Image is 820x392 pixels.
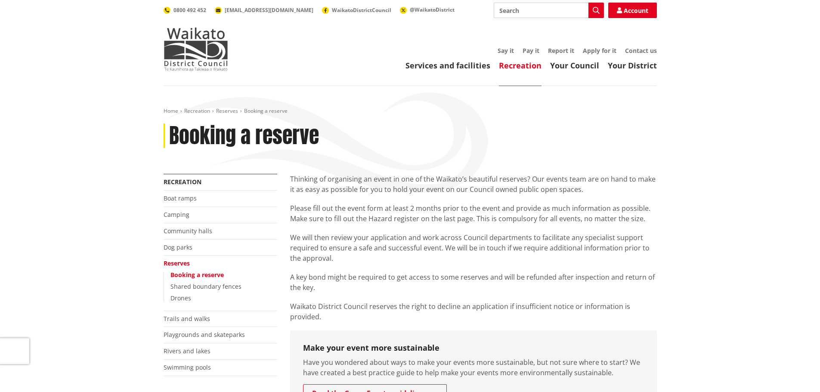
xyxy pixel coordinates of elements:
a: Drones [170,294,191,302]
a: Services and facilities [405,60,490,71]
a: Boat ramps [164,194,197,202]
p: Thinking of organising an event in one of the Waikato’s beautiful reserves? Our events team are o... [290,174,657,194]
a: Recreation [164,178,201,186]
a: Rivers and lakes [164,347,210,355]
a: @WaikatoDistrict [400,6,455,13]
a: Contact us [625,46,657,55]
a: Recreation [184,107,210,114]
a: Playgrounds and skateparks [164,330,245,339]
p: Have you wondered about ways to make your events more sustainable, but not sure where to start? W... [303,357,644,378]
a: Camping [164,210,189,219]
h3: Make your event more sustainable [303,343,644,353]
nav: breadcrumb [164,108,657,115]
a: Dog parks [164,243,192,251]
a: WaikatoDistrictCouncil [322,6,391,14]
a: Say it [498,46,514,55]
span: WaikatoDistrictCouncil [332,6,391,14]
a: Reserves [216,107,238,114]
a: 0800 492 452 [164,6,206,14]
a: Reserves [164,259,190,267]
span: [EMAIL_ADDRESS][DOMAIN_NAME] [225,6,313,14]
a: Booking a reserve [170,271,224,279]
a: Community halls [164,227,212,235]
a: Swimming pools [164,363,211,371]
p: A key bond might be required to get access to some reserves and will be refunded after inspection... [290,272,657,293]
p: We will then review your application and work across Council departments to facilitate any specia... [290,232,657,263]
span: @WaikatoDistrict [410,6,455,13]
input: Search input [494,3,604,18]
p: Please fill out the event form at least 2 months prior to the event and provide as much informati... [290,203,657,224]
a: Your District [608,60,657,71]
a: Trails and walks [164,315,210,323]
a: Pay it [523,46,539,55]
h1: Booking a reserve [169,123,319,148]
p: Waikato District Council reserves the right to decline an application if insufficient notice or i... [290,301,657,322]
a: Shared boundary fences [170,282,241,290]
span: Booking a reserve [244,107,288,114]
a: Report it [548,46,574,55]
span: 0800 492 452 [173,6,206,14]
a: Recreation [499,60,542,71]
a: [EMAIL_ADDRESS][DOMAIN_NAME] [215,6,313,14]
img: Waikato District Council - Te Kaunihera aa Takiwaa o Waikato [164,28,228,71]
a: Account [608,3,657,18]
a: Apply for it [583,46,616,55]
a: Home [164,107,178,114]
a: Your Council [550,60,599,71]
